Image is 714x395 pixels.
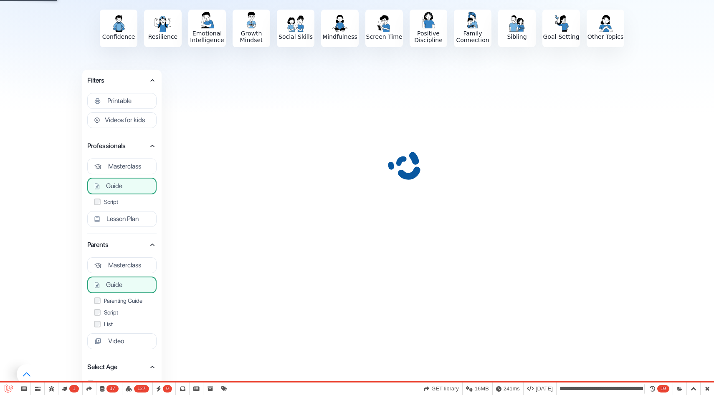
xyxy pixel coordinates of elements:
img: Growth Mindset [243,12,260,28]
span: Masterclass [108,162,141,171]
input: Parenting Guide [94,297,101,304]
input: Select All [87,380,94,387]
button: Masterclass [87,159,157,174]
h3: Resilience [144,33,182,40]
button: Social Skills [277,10,314,47]
img: Family Connection [464,12,481,28]
h3: Emotional Intelligence [188,30,226,43]
button: Printable [87,93,157,109]
label: List [94,320,150,328]
div: Professionals [87,178,157,211]
img: Emotional Intelligence [199,12,215,28]
h3: Mindfulness [321,33,359,40]
span: 127 [134,385,149,392]
img: Sibling [509,15,525,32]
button: Guide [87,178,157,194]
button: Parents [87,239,157,251]
span: Video [108,337,124,345]
span: Parents [87,239,148,251]
input: Script [94,309,101,316]
span: Printable [107,97,132,105]
input: Script [94,199,101,205]
span: Masterclass [108,261,141,269]
img: Confidence [110,15,127,32]
span: Filters [87,75,148,86]
button: Video [87,333,157,349]
img: Other Topics [597,15,614,32]
span: Guide [106,281,122,289]
span: 37 [106,385,119,392]
span: Videos for kids [105,116,145,124]
button: Masterclass [87,257,157,273]
div: Parents [87,277,157,333]
div: Parents [87,252,157,277]
button: Select Age [87,361,157,373]
img: Goal-Setting [553,15,570,32]
span: Guide [106,182,122,190]
img: Resilience [154,15,171,32]
h3: Family Connection [454,30,491,43]
div: Filters [87,112,157,131]
button: Professionals [87,140,157,152]
button: Family Connection [454,10,491,47]
button: Guide [87,277,157,293]
div: Guide [87,194,157,208]
h3: Screen Time [365,33,403,40]
button: Videos for kids [87,112,157,128]
label: Script [94,308,150,317]
label: Select All [87,380,157,388]
label: Parenting Guide [94,297,150,305]
button: Growth Mindset [233,10,270,47]
button: Confidence [100,10,137,47]
span: 0 [163,385,172,392]
button: Mindfulness [321,10,359,47]
span: Professionals [87,140,148,152]
h3: Sibling [498,33,536,40]
button: Filters [87,75,157,86]
button: Lesson Plan [87,211,157,227]
button: Screen Time [365,10,403,47]
button: Emotional Intelligence [188,10,226,47]
button: Resilience [144,10,182,47]
img: Positive Discipline [420,12,437,28]
h3: Growth Mindset [233,30,270,43]
button: Other Topics [587,10,624,47]
span: 10 [657,385,669,392]
div: Filters [87,88,157,112]
div: Professionals [87,211,157,230]
div: Professionals [87,153,157,178]
div: Parents [87,333,157,352]
button: Sibling [498,10,536,47]
span: Lesson Plan [106,215,139,223]
h3: Confidence [100,33,137,40]
input: List [94,321,101,327]
span: Select Age [87,361,148,373]
button: Positive Discipline [410,10,447,47]
h3: Goal-Setting [542,33,580,40]
h3: Positive Discipline [410,30,447,43]
img: Social Skills [287,15,304,32]
img: Screen Time [376,15,392,32]
button: Goal-Setting [542,10,580,47]
label: Script [94,198,150,206]
h3: Other Topics [587,33,624,40]
img: Mindfulness [332,15,348,32]
h3: Social Skills [277,33,314,40]
div: Guide [87,293,157,330]
span: 1 [69,385,79,392]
